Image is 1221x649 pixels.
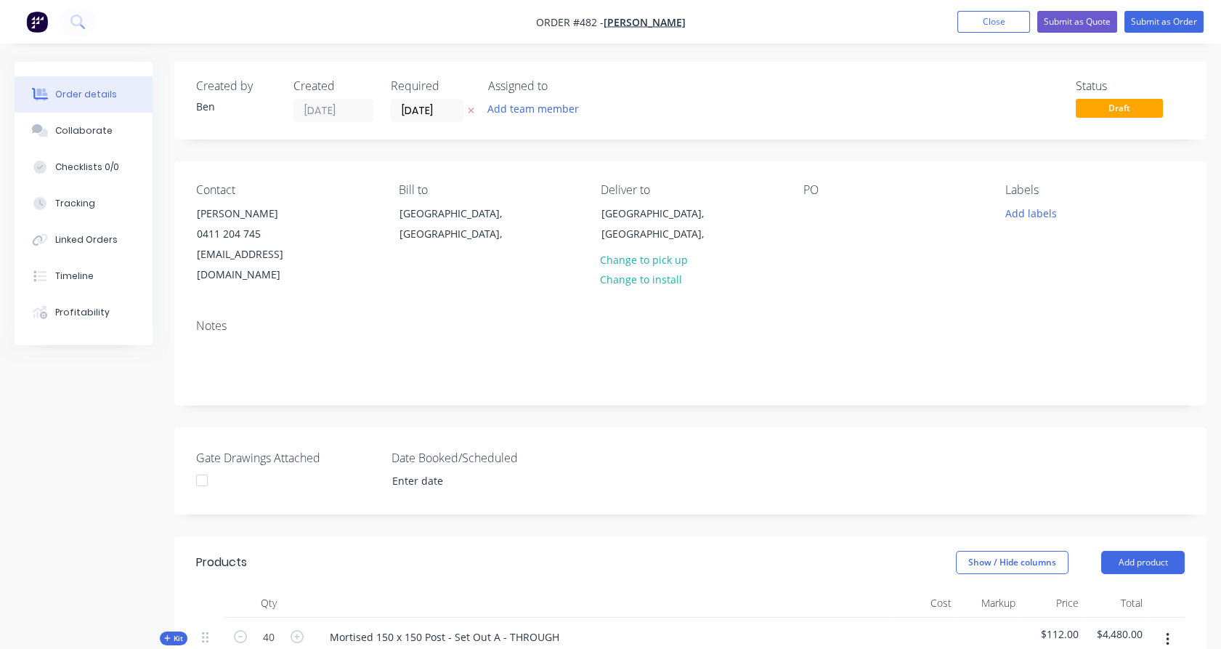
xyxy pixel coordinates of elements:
[196,449,378,467] label: Gate Drawings Attached
[318,626,571,648] div: Mortised 150 x 150 Post - Set Out A - THROUGH
[1027,626,1079,642] span: $112.00
[399,183,578,197] div: Bill to
[293,79,373,93] div: Created
[601,203,722,244] div: [GEOGRAPHIC_DATA], [GEOGRAPHIC_DATA],
[15,185,153,222] button: Tracking
[488,99,587,118] button: Add team member
[956,551,1068,574] button: Show / Hide columns
[55,306,110,319] div: Profitability
[55,197,95,210] div: Tracking
[225,589,312,618] div: Qty
[957,589,1021,618] div: Markup
[55,124,113,137] div: Collaborate
[196,554,247,571] div: Products
[1037,11,1117,33] button: Submit as Quote
[15,222,153,258] button: Linked Orders
[589,203,734,249] div: [GEOGRAPHIC_DATA], [GEOGRAPHIC_DATA],
[55,88,117,101] div: Order details
[164,633,183,644] span: Kit
[160,632,187,645] button: Kit
[196,99,276,114] div: Ben
[197,244,317,285] div: [EMAIL_ADDRESS][DOMAIN_NAME]
[1101,551,1185,574] button: Add product
[391,79,471,93] div: Required
[997,203,1064,222] button: Add labels
[604,15,686,29] a: [PERSON_NAME]
[1084,589,1148,618] div: Total
[1124,11,1204,33] button: Submit as Order
[488,79,633,93] div: Assigned to
[196,183,376,197] div: Contact
[197,224,317,244] div: 0411 204 745
[55,233,118,246] div: Linked Orders
[601,183,780,197] div: Deliver to
[1005,183,1185,197] div: Labels
[15,258,153,294] button: Timeline
[399,203,520,244] div: [GEOGRAPHIC_DATA], [GEOGRAPHIC_DATA],
[196,79,276,93] div: Created by
[1021,589,1085,618] div: Price
[536,15,604,29] span: Order #482 -
[197,203,317,224] div: [PERSON_NAME]
[26,11,48,33] img: Factory
[893,589,957,618] div: Cost
[392,449,573,467] label: Date Booked/Scheduled
[387,203,532,249] div: [GEOGRAPHIC_DATA], [GEOGRAPHIC_DATA],
[1090,626,1143,642] span: $4,480.00
[15,113,153,149] button: Collaborate
[480,99,587,118] button: Add team member
[593,249,696,269] button: Change to pick up
[1076,79,1185,93] div: Status
[15,149,153,185] button: Checklists 0/0
[957,11,1030,33] button: Close
[184,203,330,286] div: [PERSON_NAME]0411 204 745[EMAIL_ADDRESS][DOMAIN_NAME]
[593,270,690,289] button: Change to install
[1076,99,1163,117] span: Draft
[15,76,153,113] button: Order details
[382,470,563,492] input: Enter date
[15,294,153,331] button: Profitability
[196,319,1185,333] div: Notes
[803,183,983,197] div: PO
[55,161,119,174] div: Checklists 0/0
[55,270,94,283] div: Timeline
